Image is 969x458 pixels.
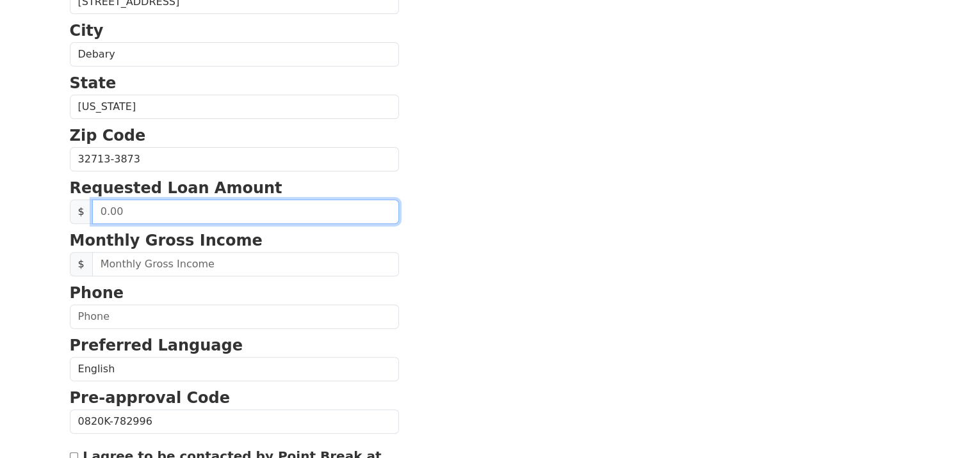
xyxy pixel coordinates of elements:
input: Phone [70,304,399,329]
p: Monthly Gross Income [70,229,399,252]
strong: City [70,22,104,40]
strong: Zip Code [70,127,146,145]
strong: Requested Loan Amount [70,179,282,197]
input: City [70,42,399,67]
input: Monthly Gross Income [92,252,399,276]
span: $ [70,200,93,224]
span: $ [70,252,93,276]
input: Pre-approval Code [70,409,399,434]
strong: Pre-approval Code [70,389,231,407]
input: Zip Code [70,147,399,171]
input: 0.00 [92,200,399,224]
strong: Preferred Language [70,336,243,354]
strong: State [70,74,117,92]
strong: Phone [70,284,124,302]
